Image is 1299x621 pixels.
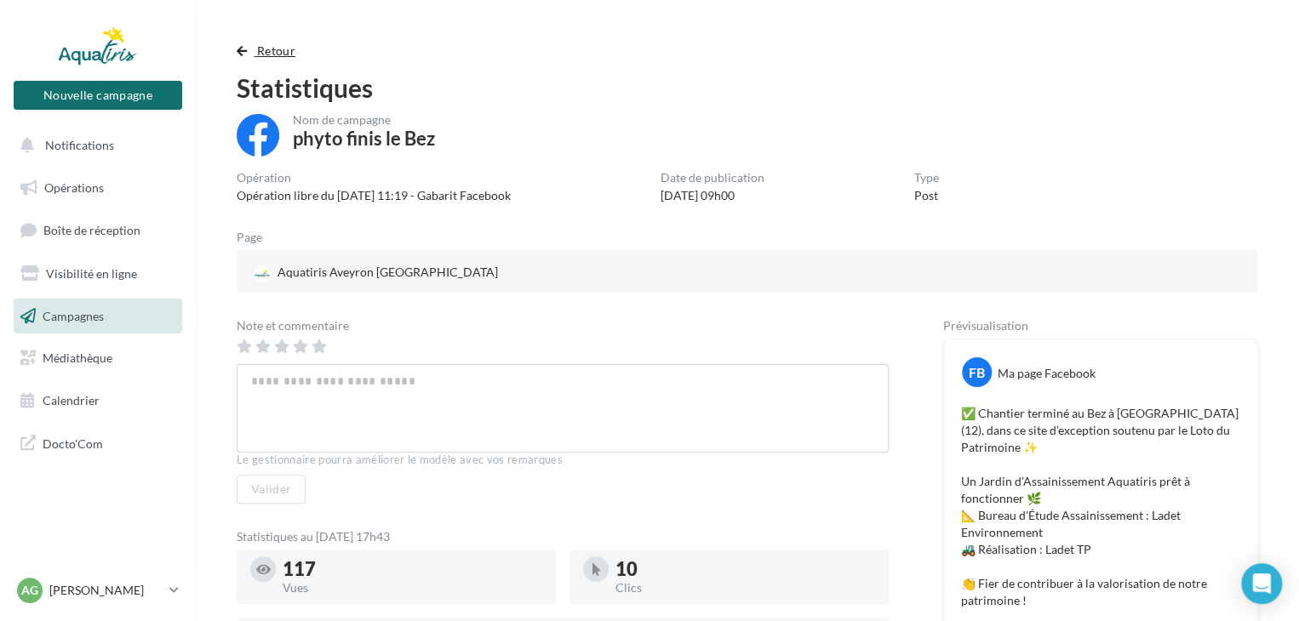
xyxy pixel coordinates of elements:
[43,308,104,322] span: Campagnes
[10,128,179,163] button: Notifications
[43,350,112,365] span: Médiathèque
[43,432,103,454] span: Docto'Com
[10,299,186,334] a: Campagnes
[257,43,295,58] span: Retour
[14,574,182,607] a: AG [PERSON_NAME]
[45,138,114,152] span: Notifications
[44,180,104,195] span: Opérations
[237,475,306,504] button: Valider
[237,187,511,204] div: Opération libre du [DATE] 11:19 - Gabarit Facebook
[998,365,1096,382] div: Ma page Facebook
[237,172,511,184] div: Opération
[237,231,276,243] div: Page
[237,41,302,61] button: Retour
[46,266,137,281] span: Visibilité en ligne
[237,531,889,543] div: Statistiques au [DATE] 17h43
[293,129,435,148] div: phyto finis le Bez
[237,320,889,332] div: Note et commentaire
[913,187,938,204] div: Post
[250,260,581,286] a: Aquatiris Aveyron [GEOGRAPHIC_DATA]
[14,81,182,110] button: Nouvelle campagne
[10,425,186,461] a: Docto'Com
[10,170,186,206] a: Opérations
[615,582,875,594] div: Clics
[10,212,186,248] a: Boîte de réception
[250,260,501,286] div: Aquatiris Aveyron [GEOGRAPHIC_DATA]
[10,383,186,419] a: Calendrier
[293,114,435,126] div: Nom de campagne
[283,560,542,578] div: 117
[283,582,542,594] div: Vues
[943,320,1258,332] div: Prévisualisation
[913,172,938,184] div: Type
[615,560,875,578] div: 10
[661,172,764,184] div: Date de publication
[237,75,1258,100] div: Statistiques
[962,357,992,387] div: FB
[661,187,764,204] div: [DATE] 09h00
[10,256,186,292] a: Visibilité en ligne
[43,223,140,237] span: Boîte de réception
[237,453,889,468] div: Le gestionnaire pourra améliorer le modèle avec vos remarques
[10,340,186,376] a: Médiathèque
[43,393,100,407] span: Calendrier
[1241,563,1282,604] div: Open Intercom Messenger
[21,582,38,599] span: AG
[49,582,163,599] p: [PERSON_NAME]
